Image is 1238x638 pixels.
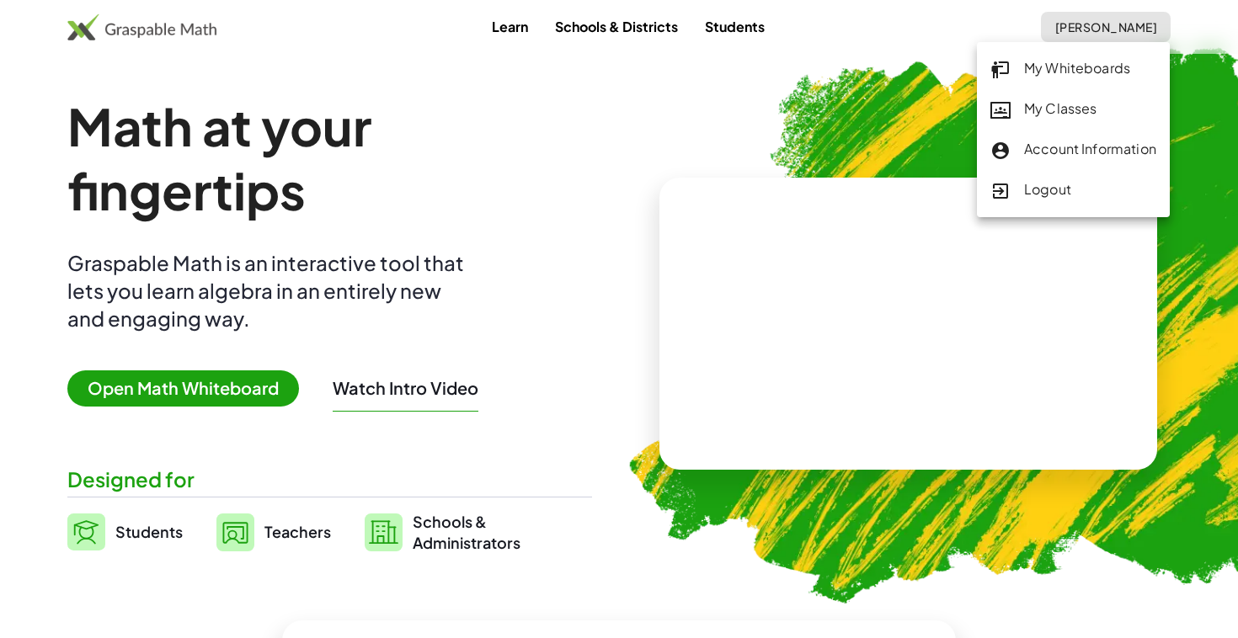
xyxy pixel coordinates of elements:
[691,11,778,42] a: Students
[413,511,520,553] span: Schools & Administrators
[216,513,254,551] img: svg%3e
[365,511,520,553] a: Schools &Administrators
[1054,19,1157,35] span: [PERSON_NAME]
[67,465,592,493] div: Designed for
[990,58,1156,80] div: My Whiteboards
[115,522,183,541] span: Students
[365,513,403,551] img: svg%3e
[67,511,183,553] a: Students
[264,522,331,541] span: Teachers
[478,11,542,42] a: Learn
[67,249,472,332] div: Graspable Math is an interactive tool that lets you learn algebra in an entirely new and engaging...
[990,98,1156,120] div: My Classes
[333,377,478,399] button: Watch Intro Video
[990,139,1156,161] div: Account Information
[1041,12,1171,42] button: [PERSON_NAME]
[67,94,592,222] h1: Math at your fingertips
[782,260,1035,386] video: What is this? This is dynamic math notation. Dynamic math notation plays a central role in how Gr...
[977,49,1170,89] a: My Whiteboards
[67,380,312,398] a: Open Math Whiteboard
[990,179,1156,201] div: Logout
[67,370,299,407] span: Open Math Whiteboard
[542,11,691,42] a: Schools & Districts
[67,513,105,550] img: svg%3e
[977,89,1170,130] a: My Classes
[216,511,331,553] a: Teachers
